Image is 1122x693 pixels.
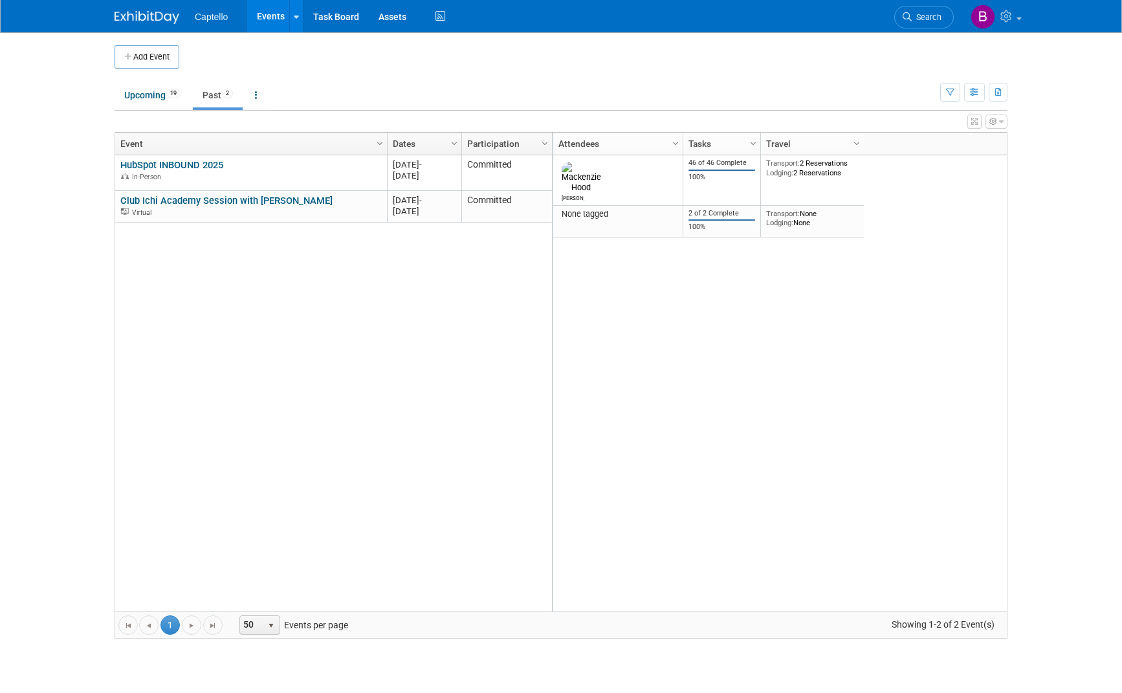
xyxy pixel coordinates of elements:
td: Committed [461,155,552,191]
a: Column Settings [669,133,683,152]
img: Mackenzie Hood [562,162,601,193]
a: Search [894,6,954,28]
a: Travel [766,133,855,155]
a: Club Ichi Academy Session with [PERSON_NAME] [120,195,333,206]
div: [DATE] [393,206,456,217]
span: Go to the previous page [144,621,154,631]
a: Column Settings [373,133,388,152]
button: Add Event [115,45,179,69]
img: Brad Froese [971,5,995,29]
a: Go to the previous page [139,615,159,635]
div: 2 of 2 Complete [688,209,756,218]
div: [DATE] [393,159,456,170]
div: 2 Reservations 2 Reservations [766,159,859,177]
span: Column Settings [375,138,385,149]
span: Lodging: [766,168,793,177]
img: ExhibitDay [115,11,179,24]
span: Column Settings [748,138,758,149]
a: Column Settings [850,133,864,152]
span: Lodging: [766,218,793,227]
a: Dates [393,133,453,155]
span: Go to the next page [186,621,197,631]
div: None tagged [558,209,678,219]
a: Column Settings [448,133,462,152]
img: In-Person Event [121,173,129,179]
span: Column Settings [670,138,681,149]
span: Column Settings [852,138,862,149]
a: Column Settings [538,133,553,152]
span: - [419,160,422,170]
span: 2 [222,89,233,98]
span: Captello [195,12,228,22]
span: In-Person [132,173,165,181]
span: Showing 1-2 of 2 Event(s) [880,615,1007,633]
span: - [419,195,422,205]
span: select [266,621,276,631]
a: HubSpot INBOUND 2025 [120,159,223,171]
span: Virtual [132,208,155,217]
td: Committed [461,191,552,223]
span: 19 [166,89,181,98]
div: 100% [688,223,756,232]
a: Go to the last page [203,615,223,635]
span: Transport: [766,159,800,168]
a: Column Settings [747,133,761,152]
a: Tasks [688,133,752,155]
span: Column Settings [449,138,459,149]
span: Search [912,12,941,22]
div: [DATE] [393,170,456,181]
span: 50 [240,616,262,634]
a: Upcoming19 [115,83,190,107]
div: 46 of 46 Complete [688,159,756,168]
a: Event [120,133,379,155]
a: Go to the first page [118,615,138,635]
span: Go to the first page [123,621,133,631]
a: Attendees [558,133,674,155]
a: Go to the next page [182,615,201,635]
span: Events per page [223,615,361,635]
div: 100% [688,173,756,182]
span: Go to the last page [208,621,218,631]
a: Past2 [193,83,243,107]
span: 1 [160,615,180,635]
div: [DATE] [393,195,456,206]
div: None None [766,209,859,228]
a: Participation [467,133,544,155]
span: Transport: [766,209,800,218]
img: Virtual Event [121,208,129,215]
span: Column Settings [540,138,550,149]
div: Mackenzie Hood [562,193,584,201]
